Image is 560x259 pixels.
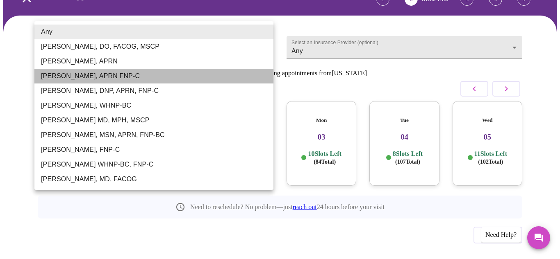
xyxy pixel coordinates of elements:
[34,98,273,113] li: [PERSON_NAME], WHNP-BC
[34,113,273,128] li: [PERSON_NAME] MD, MPH, MSCP
[34,25,273,39] li: Any
[34,39,273,54] li: [PERSON_NAME], DO, FACOG, MSCP
[34,83,273,98] li: [PERSON_NAME], DNP, APRN, FNP-C
[34,172,273,187] li: [PERSON_NAME], MD, FACOG
[34,157,273,172] li: [PERSON_NAME] WHNP-BC, FNP-C
[34,54,273,69] li: [PERSON_NAME], APRN
[34,128,273,142] li: [PERSON_NAME], MSN, APRN, FNP-BC
[34,142,273,157] li: [PERSON_NAME], FNP-C
[34,69,273,83] li: [PERSON_NAME], APRN FNP-C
